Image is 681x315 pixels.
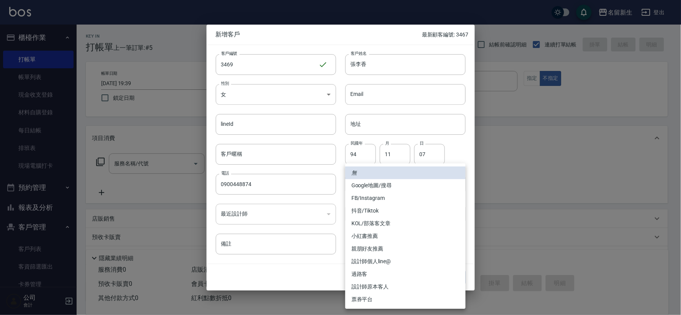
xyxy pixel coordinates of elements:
[345,217,466,230] li: KOL/部落客文章
[345,293,466,306] li: 票券平台
[345,255,466,268] li: 設計師個人line@
[345,192,466,205] li: FB/Instagram
[345,280,466,293] li: 設計師原本客人
[351,169,357,177] em: 無
[345,242,466,255] li: 親朋好友推薦
[345,268,466,280] li: 過路客
[345,230,466,242] li: 小紅書推薦
[345,205,466,217] li: 抖音/Tiktok
[345,179,466,192] li: Google地圖/搜尋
